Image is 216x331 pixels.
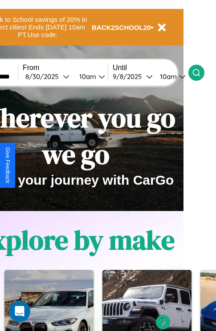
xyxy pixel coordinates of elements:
label: From [23,64,108,72]
b: BACK2SCHOOL20 [92,24,151,31]
div: 8 / 30 / 2025 [25,72,63,81]
div: 10am [75,72,98,81]
button: 10am [153,72,188,81]
button: 8/30/2025 [23,72,72,81]
div: 10am [155,72,179,81]
button: 10am [72,72,108,81]
div: Give Feedback [4,147,11,183]
label: Until [113,64,188,72]
div: 9 / 8 / 2025 [113,72,146,81]
iframe: Intercom live chat [9,301,30,322]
